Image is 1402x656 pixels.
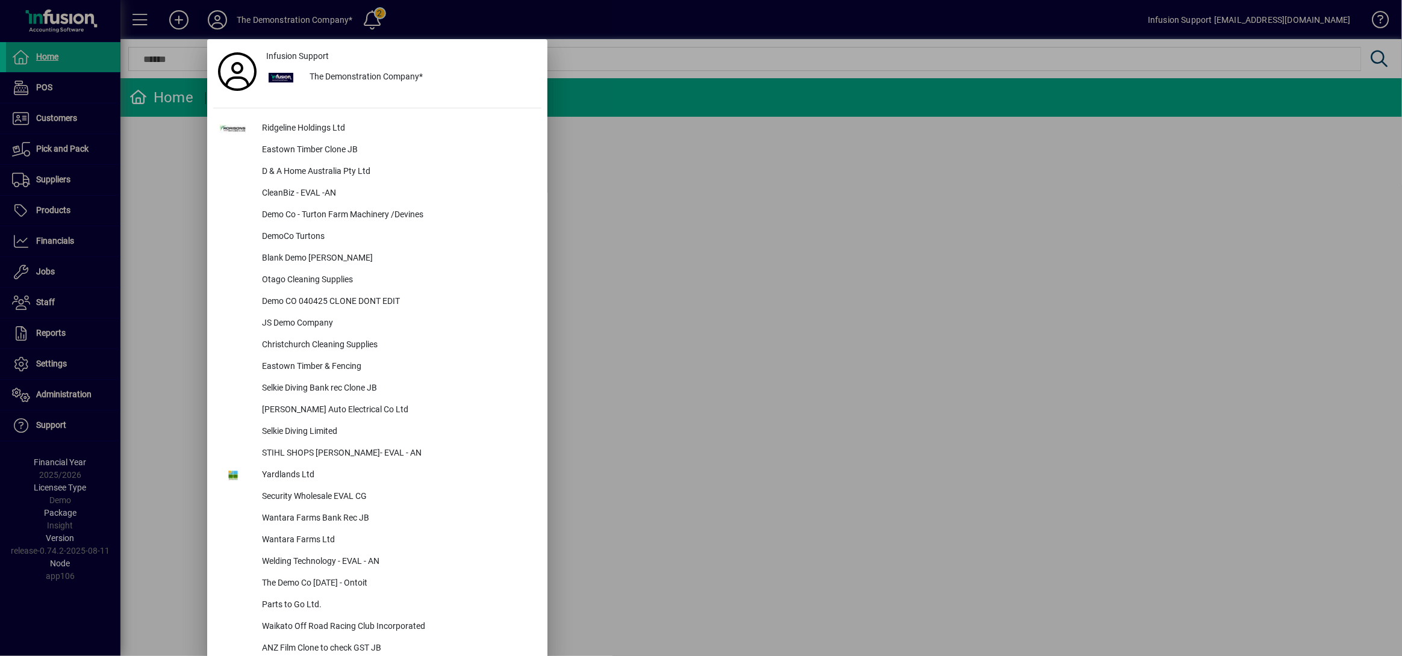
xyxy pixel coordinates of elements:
div: Selkie Diving Bank rec Clone JB [252,378,541,400]
button: D & A Home Australia Pty Ltd [213,161,541,183]
button: Waikato Off Road Racing Club Incorporated [213,616,541,638]
button: Yardlands Ltd [213,465,541,486]
div: Demo CO 040425 CLONE DONT EDIT [252,291,541,313]
button: Selkie Diving Limited [213,421,541,443]
button: CleanBiz - EVAL -AN [213,183,541,205]
div: The Demonstration Company* [300,67,541,88]
button: DemoCo Turtons [213,226,541,248]
div: Christchurch Cleaning Supplies [252,335,541,356]
div: Eastown Timber & Fencing [252,356,541,378]
button: STIHL SHOPS [PERSON_NAME]- EVAL - AN [213,443,541,465]
div: Wantara Farms Bank Rec JB [252,508,541,530]
div: [PERSON_NAME] Auto Electrical Co Ltd [252,400,541,421]
button: The Demonstration Company* [261,67,541,88]
div: Ridgeline Holdings Ltd [252,118,541,140]
div: Wantara Farms Ltd [252,530,541,551]
div: Otago Cleaning Supplies [252,270,541,291]
div: Waikato Off Road Racing Club Incorporated [252,616,541,638]
div: STIHL SHOPS [PERSON_NAME]- EVAL - AN [252,443,541,465]
div: Demo Co - Turton Farm Machinery /Devines [252,205,541,226]
button: Security Wholesale EVAL CG [213,486,541,508]
div: Eastown Timber Clone JB [252,140,541,161]
button: Blank Demo [PERSON_NAME] [213,248,541,270]
button: Parts to Go Ltd. [213,595,541,616]
button: Wantara Farms Ltd [213,530,541,551]
div: Parts to Go Ltd. [252,595,541,616]
div: The Demo Co [DATE] - Ontoit [252,573,541,595]
div: Yardlands Ltd [252,465,541,486]
a: Profile [213,61,261,82]
button: Demo Co - Turton Farm Machinery /Devines [213,205,541,226]
button: Eastown Timber Clone JB [213,140,541,161]
button: Welding Technology - EVAL - AN [213,551,541,573]
div: DemoCo Turtons [252,226,541,248]
button: [PERSON_NAME] Auto Electrical Co Ltd [213,400,541,421]
a: Infusion Support [261,45,541,67]
button: JS Demo Company [213,313,541,335]
div: Blank Demo [PERSON_NAME] [252,248,541,270]
div: CleanBiz - EVAL -AN [252,183,541,205]
div: Security Wholesale EVAL CG [252,486,541,508]
button: Wantara Farms Bank Rec JB [213,508,541,530]
div: Selkie Diving Limited [252,421,541,443]
button: Christchurch Cleaning Supplies [213,335,541,356]
div: D & A Home Australia Pty Ltd [252,161,541,183]
div: Welding Technology - EVAL - AN [252,551,541,573]
div: JS Demo Company [252,313,541,335]
button: Eastown Timber & Fencing [213,356,541,378]
button: Otago Cleaning Supplies [213,270,541,291]
button: Ridgeline Holdings Ltd [213,118,541,140]
button: The Demo Co [DATE] - Ontoit [213,573,541,595]
span: Infusion Support [266,50,329,63]
button: Demo CO 040425 CLONE DONT EDIT [213,291,541,313]
button: Selkie Diving Bank rec Clone JB [213,378,541,400]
